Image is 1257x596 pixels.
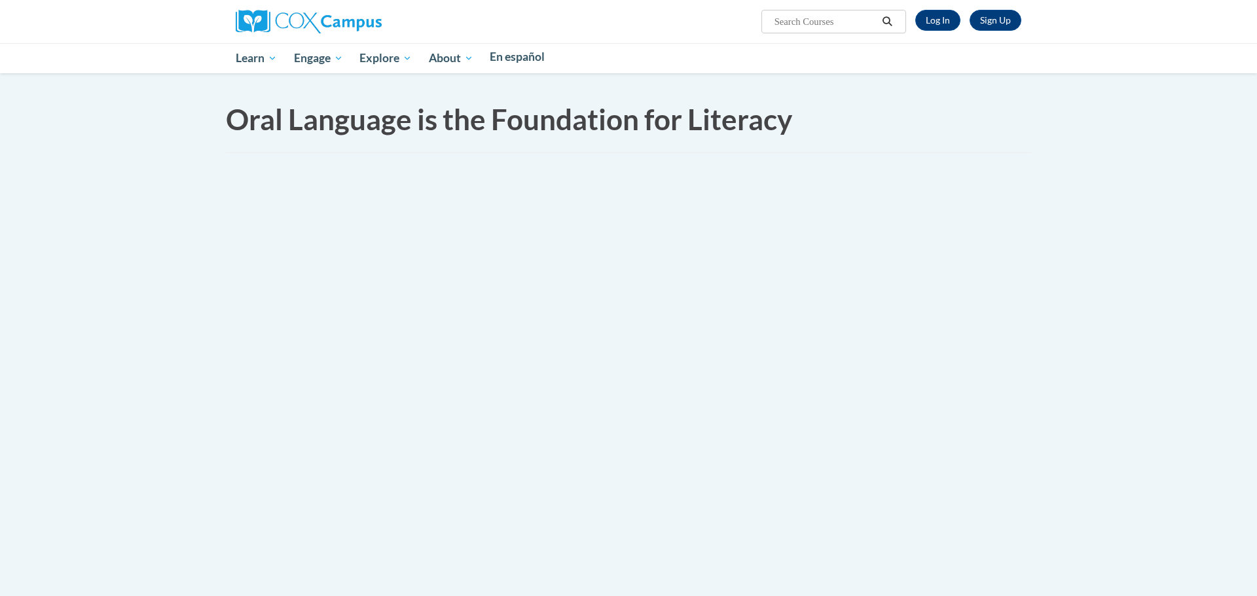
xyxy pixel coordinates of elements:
[490,50,545,63] span: En español
[482,43,554,71] a: En español
[773,14,878,29] input: Search Courses
[236,15,382,26] a: Cox Campus
[227,43,285,73] a: Learn
[915,10,960,31] a: Log In
[351,43,420,73] a: Explore
[359,50,412,66] span: Explore
[429,50,473,66] span: About
[216,43,1041,73] div: Main menu
[878,14,898,29] button: Search
[236,10,382,33] img: Cox Campus
[285,43,352,73] a: Engage
[882,17,894,27] i: 
[236,50,277,66] span: Learn
[226,102,792,136] span: Oral Language is the Foundation for Literacy
[294,50,343,66] span: Engage
[970,10,1021,31] a: Register
[420,43,482,73] a: About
